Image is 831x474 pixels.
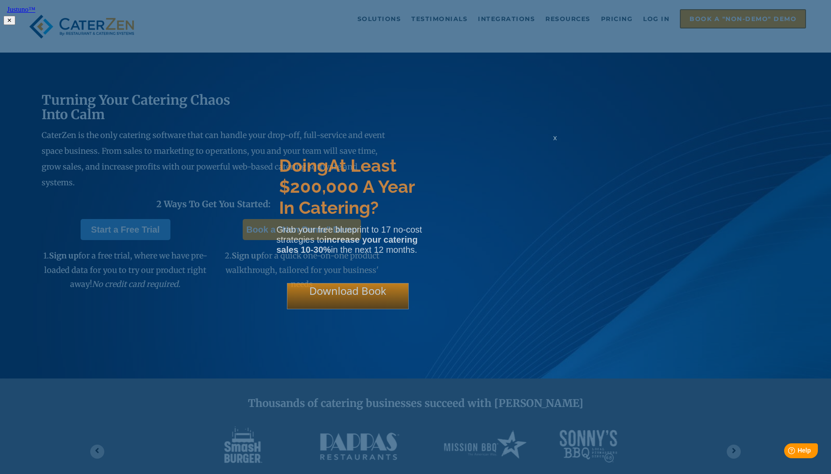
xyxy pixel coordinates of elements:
span: At Least $200,000 A Year In Catering? [279,155,414,218]
span: Download Book [309,283,386,298]
div: Download Book [287,283,409,309]
span: Doing [279,155,328,176]
strong: increase your catering sales 10-30% [276,235,417,255]
button: ✕ [4,16,15,25]
div: x [548,134,562,151]
iframe: Help widget launcher [753,440,821,464]
span: x [553,134,557,142]
span: Grab your free blueprint to 17 no-cost strategies to in the next 12 months. [276,225,422,255]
